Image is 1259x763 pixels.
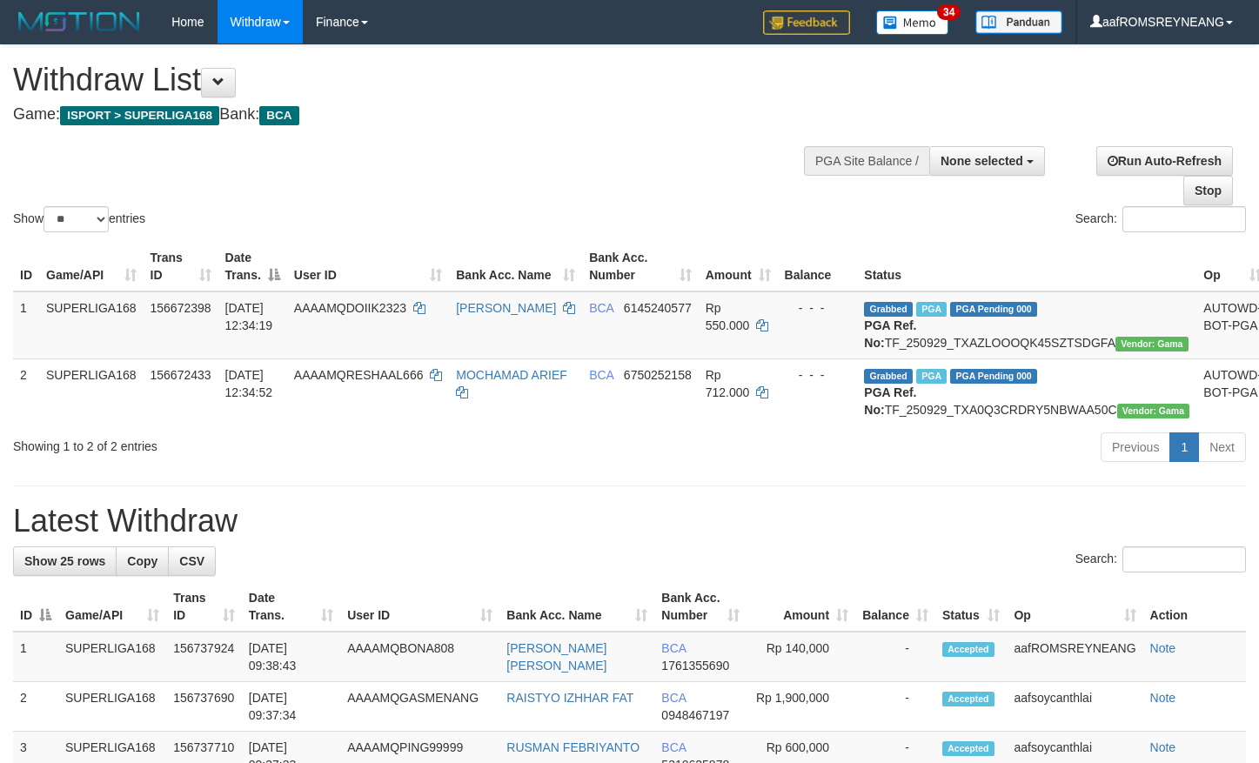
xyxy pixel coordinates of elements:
img: Feedback.jpg [763,10,850,35]
span: Copy 1761355690 to clipboard [661,659,729,673]
span: Show 25 rows [24,554,105,568]
a: Note [1150,740,1176,754]
td: Rp 1,900,000 [747,682,855,732]
td: TF_250929_TXA0Q3CRDRY5NBWAA50C [857,358,1196,425]
h1: Latest Withdraw [13,504,1246,539]
div: PGA Site Balance / [804,146,929,176]
span: 156672398 [151,301,211,315]
span: [DATE] 12:34:19 [225,301,273,332]
img: MOTION_logo.png [13,9,145,35]
span: Marked by aafsoycanthlai [916,369,947,384]
td: AAAAMQGASMENANG [340,682,499,732]
span: Accepted [942,692,994,706]
span: BCA [661,740,686,754]
input: Search: [1122,546,1246,572]
td: 156737690 [166,682,242,732]
th: Status: activate to sort column ascending [935,582,1008,632]
th: Bank Acc. Number: activate to sort column ascending [654,582,747,632]
td: 156737924 [166,632,242,682]
td: SUPERLIGA168 [39,358,144,425]
span: PGA Pending [950,369,1037,384]
th: Date Trans.: activate to sort column ascending [242,582,340,632]
a: 1 [1169,432,1199,462]
label: Search: [1075,546,1246,572]
th: ID [13,242,39,291]
td: SUPERLIGA168 [39,291,144,359]
span: ISPORT > SUPERLIGA168 [60,106,219,125]
td: AAAAMQBONA808 [340,632,499,682]
div: - - - [785,366,851,384]
th: Game/API: activate to sort column ascending [39,242,144,291]
th: Op: activate to sort column ascending [1007,582,1142,632]
td: [DATE] 09:38:43 [242,632,340,682]
th: Bank Acc. Name: activate to sort column ascending [499,582,654,632]
th: Balance: activate to sort column ascending [855,582,935,632]
span: 34 [937,4,961,20]
a: Note [1150,641,1176,655]
span: BCA [259,106,298,125]
a: MOCHAMAD ARIEF [456,368,567,382]
span: Vendor URL: https://trx31.1velocity.biz [1115,337,1189,351]
td: 1 [13,291,39,359]
span: None selected [941,154,1023,168]
div: - - - [785,299,851,317]
span: BCA [661,691,686,705]
span: Accepted [942,642,994,657]
b: PGA Ref. No: [864,318,916,350]
td: - [855,682,935,732]
th: Bank Acc. Number: activate to sort column ascending [582,242,699,291]
th: Bank Acc. Name: activate to sort column ascending [449,242,582,291]
span: 156672433 [151,368,211,382]
td: 2 [13,358,39,425]
th: ID: activate to sort column descending [13,582,58,632]
select: Showentries [44,206,109,232]
td: Rp 140,000 [747,632,855,682]
th: User ID: activate to sort column ascending [287,242,449,291]
td: - [855,632,935,682]
a: Show 25 rows [13,546,117,576]
th: Trans ID: activate to sort column ascending [144,242,218,291]
a: RUSMAN FEBRIYANTO [506,740,640,754]
label: Show entries [13,206,145,232]
span: BCA [661,641,686,655]
span: BCA [589,368,613,382]
b: PGA Ref. No: [864,385,916,417]
td: TF_250929_TXAZLOOOQK45SZTSDGFA [857,291,1196,359]
a: Next [1198,432,1246,462]
span: Accepted [942,741,994,756]
th: Date Trans.: activate to sort column descending [218,242,287,291]
h4: Game: Bank: [13,106,822,124]
span: Rp 712.000 [706,368,750,399]
span: AAAAMQRESHAAL666 [294,368,424,382]
span: Copy 0948467197 to clipboard [661,708,729,722]
a: Stop [1183,176,1233,205]
th: Balance [778,242,858,291]
td: SUPERLIGA168 [58,682,166,732]
th: Status [857,242,1196,291]
th: Trans ID: activate to sort column ascending [166,582,242,632]
div: Showing 1 to 2 of 2 entries [13,431,512,455]
td: [DATE] 09:37:34 [242,682,340,732]
span: Copy [127,554,157,568]
span: Grabbed [864,369,913,384]
td: aafsoycanthlai [1007,682,1142,732]
a: Run Auto-Refresh [1096,146,1233,176]
input: Search: [1122,206,1246,232]
span: PGA Pending [950,302,1037,317]
td: SUPERLIGA168 [58,632,166,682]
span: Rp 550.000 [706,301,750,332]
th: Amount: activate to sort column ascending [699,242,778,291]
a: Copy [116,546,169,576]
th: User ID: activate to sort column ascending [340,582,499,632]
span: CSV [179,554,204,568]
button: None selected [929,146,1045,176]
label: Search: [1075,206,1246,232]
a: [PERSON_NAME] [456,301,556,315]
a: RAISTYO IZHHAR FAT [506,691,633,705]
td: 1 [13,632,58,682]
span: Grabbed [864,302,913,317]
td: 2 [13,682,58,732]
th: Action [1143,582,1246,632]
span: [DATE] 12:34:52 [225,368,273,399]
th: Amount: activate to sort column ascending [747,582,855,632]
